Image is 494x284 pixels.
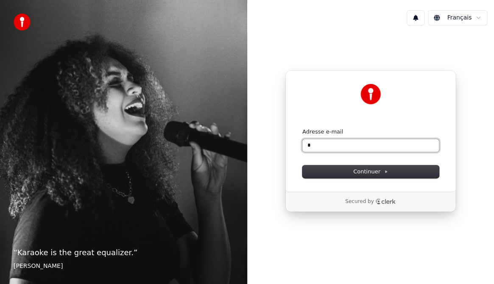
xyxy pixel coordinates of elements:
button: Continuer [302,165,439,178]
img: youka [14,14,31,31]
span: Continuer [353,168,388,175]
a: Clerk logo [375,198,396,204]
footer: [PERSON_NAME] [14,262,234,270]
p: Secured by [345,198,374,205]
img: Youka [360,84,381,104]
p: “ Karaoke is the great equalizer. ” [14,247,234,259]
label: Adresse e-mail [302,128,343,136]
